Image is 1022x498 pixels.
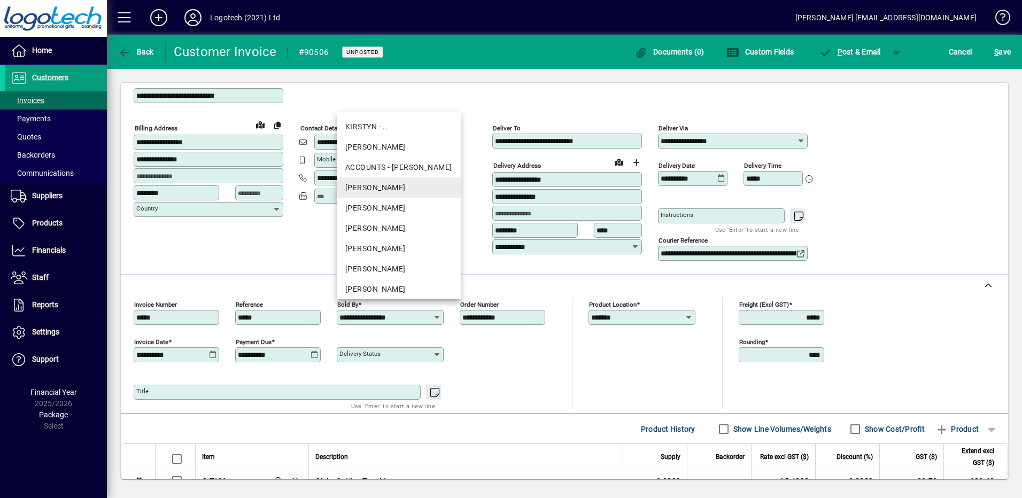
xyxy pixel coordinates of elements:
a: Reports [5,292,107,318]
a: Products [5,210,107,237]
mat-label: Instructions [661,211,693,219]
mat-option: SHERRYL - Sherryl [337,198,461,218]
div: C-T101 [202,476,227,486]
span: Staff [32,273,49,282]
mat-label: Deliver To [493,124,521,132]
span: Cloke Outline Tee - Mens [315,476,398,486]
mat-label: Mobile [317,155,336,163]
mat-label: Invoice date [134,338,168,346]
mat-hint: Use 'Enter' to start a new line [715,223,799,236]
span: Financials [32,246,66,254]
span: Package [39,410,68,419]
mat-option: TABITHA - Tabitha [337,259,461,279]
span: Unposted [346,49,379,56]
mat-label: Courier Reference [659,237,708,244]
mat-label: Product location [589,301,637,308]
span: Quotes [11,133,41,141]
span: GST ($) [916,451,937,463]
button: Choose address [628,154,645,171]
button: Cancel [946,42,975,61]
span: Customers [32,73,68,82]
span: Extend excl GST ($) [950,445,994,469]
mat-option: KIM - Kim [337,177,461,198]
button: Post & Email [814,42,886,61]
span: ave [994,43,1011,60]
app-page-header-button: Back [107,42,166,61]
td: 138.60 [943,470,1008,492]
a: Backorders [5,146,107,164]
span: Support [32,355,59,363]
span: Custom Fields [726,48,794,56]
span: ost & Email [819,48,881,56]
mat-option: STEWART - Stewart [337,218,461,238]
td: 20.79 [879,470,943,492]
span: Back [118,48,154,56]
a: Knowledge Base [987,2,1009,37]
button: Product History [637,419,700,439]
a: Financials [5,237,107,264]
span: Product [935,421,979,438]
button: Profile [176,8,210,27]
mat-option: KIRSTYN - .. [337,116,461,137]
mat-option: TONY - Tony [337,279,461,299]
a: View on map [252,116,269,133]
span: Backorders [11,151,55,159]
mat-label: Country [136,205,158,212]
div: [PERSON_NAME] [345,223,452,234]
span: S [994,48,998,56]
span: Reports [32,300,58,309]
span: Item [202,451,215,463]
a: Invoices [5,91,107,110]
a: Settings [5,319,107,346]
span: Documents (0) [635,48,704,56]
span: Product History [641,421,695,438]
div: [PERSON_NAME] [345,182,452,193]
div: [PERSON_NAME] [345,284,452,295]
span: Backorder [716,451,745,463]
button: Product [930,419,984,439]
a: View on map [610,153,628,170]
mat-label: Payment due [236,338,272,346]
td: 0.0000 [815,470,879,492]
a: Staff [5,264,107,291]
mat-option: ANGELIQUE - Angelique [337,137,461,157]
div: [PERSON_NAME] [345,263,452,275]
button: Back [115,42,157,61]
a: Support [5,346,107,373]
div: Logotech (2021) Ltd [210,9,280,26]
mat-label: Reference [236,301,263,308]
a: Home [5,37,107,64]
button: Custom Fields [724,42,796,61]
a: Payments [5,110,107,128]
mat-label: Order number [460,301,499,308]
button: Add [142,8,176,27]
a: Communications [5,164,107,182]
button: Save [992,42,1013,61]
mat-label: Deliver via [659,124,688,132]
span: 9.0000 [656,476,681,486]
span: Financial Year [30,388,77,396]
mat-option: ACCOUNTS - Julia [337,157,461,177]
span: Suppliers [32,191,63,200]
div: [PERSON_NAME] [EMAIL_ADDRESS][DOMAIN_NAME] [795,9,977,26]
span: Communications [11,169,74,177]
div: [PERSON_NAME] [345,203,452,214]
mat-label: Rounding [739,338,765,346]
span: Discount (%) [837,451,873,463]
span: Supply [661,451,680,463]
span: Cancel [949,43,972,60]
a: Quotes [5,128,107,146]
div: 15.4000 [758,476,809,486]
mat-label: Freight (excl GST) [739,301,789,308]
mat-option: SUE - Sue [337,238,461,259]
button: Copy to Delivery address [269,116,286,134]
div: [PERSON_NAME] [345,243,452,254]
div: [PERSON_NAME] [345,142,452,153]
mat-label: Delivery status [339,350,381,357]
mat-label: Invoice number [134,301,177,308]
span: Description [315,451,348,463]
mat-label: Sold by [337,301,358,308]
mat-label: Delivery date [659,162,695,169]
label: Show Cost/Profit [863,424,925,434]
span: P [838,48,842,56]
